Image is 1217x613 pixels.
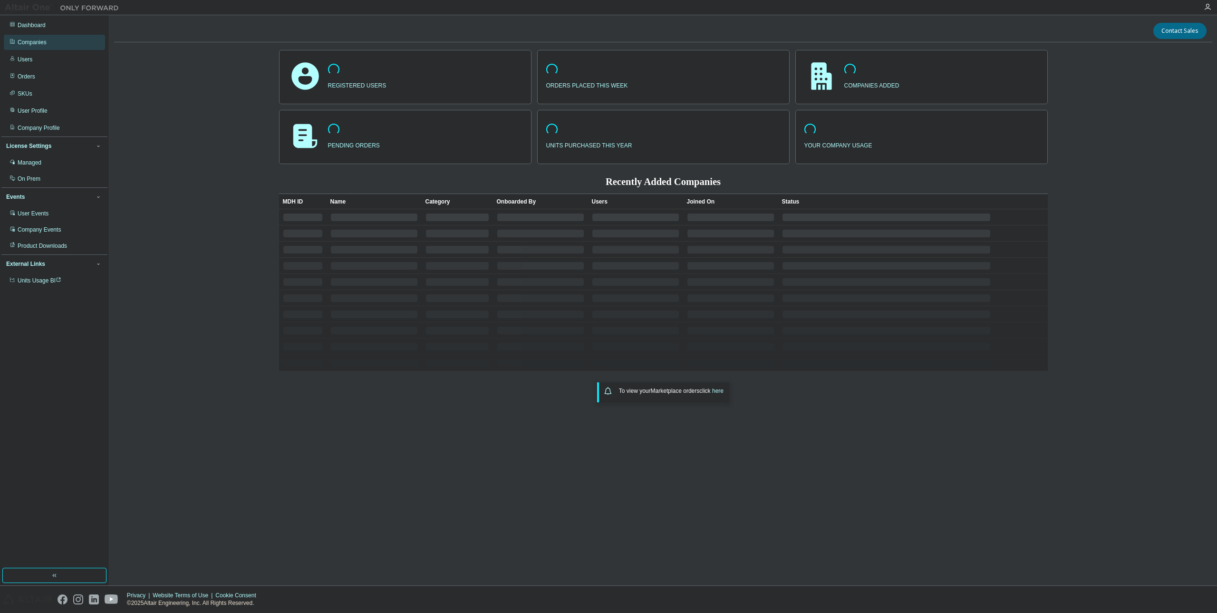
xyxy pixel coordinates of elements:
div: Onboarded By [497,194,584,209]
div: Website Terms of Use [153,592,215,599]
span: To view your click [619,388,724,394]
div: Managed [18,159,41,166]
div: On Prem [18,175,40,183]
div: Users [18,56,32,63]
div: Companies [18,39,47,46]
p: companies added [844,79,899,90]
em: Marketplace orders [651,388,700,394]
div: Events [6,193,25,201]
div: MDH ID [283,194,323,209]
div: Product Downloads [18,242,67,250]
img: facebook.svg [58,594,68,604]
div: Joined On [687,194,774,209]
img: instagram.svg [73,594,83,604]
div: Privacy [127,592,153,599]
img: youtube.svg [105,594,118,604]
p: © 2025 Altair Engineering, Inc. All Rights Reserved. [127,599,262,607]
p: pending orders [328,139,380,150]
div: Category [425,194,489,209]
div: External Links [6,260,45,268]
div: License Settings [6,142,51,150]
div: Users [592,194,679,209]
img: Altair One [5,3,124,12]
a: here [712,388,724,394]
h2: Recently Added Companies [279,175,1048,188]
span: Units Usage BI [18,277,61,284]
div: Company Events [18,226,61,234]
p: units purchased this year [546,139,632,150]
div: User Events [18,210,48,217]
p: your company usage [804,139,872,150]
div: Orders [18,73,35,80]
div: Status [782,194,991,209]
button: Contact Sales [1153,23,1207,39]
div: SKUs [18,90,32,97]
img: altair_logo.svg [3,594,52,604]
div: User Profile [18,107,48,115]
div: Name [330,194,418,209]
div: Dashboard [18,21,46,29]
p: registered users [328,79,386,90]
img: linkedin.svg [89,594,99,604]
p: orders placed this week [546,79,628,90]
div: Cookie Consent [215,592,261,599]
div: Company Profile [18,124,60,132]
